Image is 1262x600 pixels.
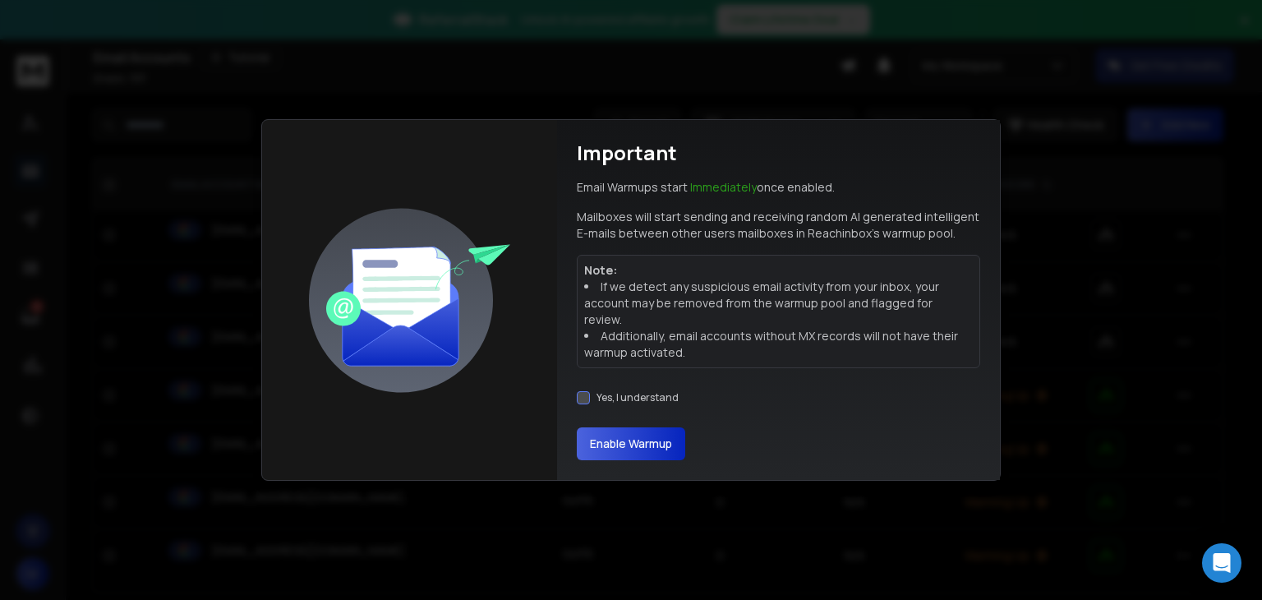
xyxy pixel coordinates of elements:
li: Additionally, email accounts without MX records will not have their warmup activated. [584,328,973,361]
span: Immediately [690,179,757,195]
li: If we detect any suspicious email activity from your inbox, your account may be removed from the ... [584,279,973,328]
label: Yes, I understand [596,391,679,404]
h1: Important [577,140,677,166]
p: Note: [584,262,973,279]
p: Mailboxes will start sending and receiving random AI generated intelligent E-mails between other ... [577,209,980,242]
div: Open Intercom Messenger [1202,543,1241,583]
button: Enable Warmup [577,427,685,460]
p: Email Warmups start once enabled. [577,179,835,196]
